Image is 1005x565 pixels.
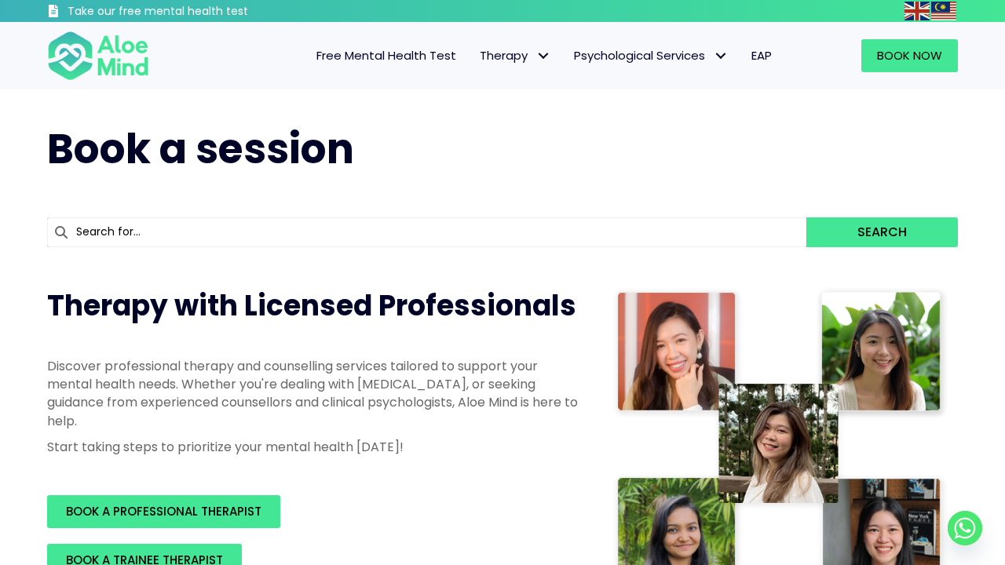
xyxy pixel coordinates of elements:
a: TherapyTherapy: submenu [468,39,562,72]
a: Whatsapp [948,511,982,545]
a: Book Now [861,39,958,72]
span: Book Now [877,47,942,64]
button: Search [806,217,958,247]
img: Aloe mind Logo [47,30,149,82]
span: Book a session [47,120,354,177]
span: BOOK A PROFESSIONAL THERAPIST [66,503,261,519]
h3: Take our free mental health test [68,4,332,20]
input: Search for... [47,217,806,247]
span: Psychological Services [574,47,728,64]
img: en [904,2,930,20]
span: Free Mental Health Test [316,47,456,64]
a: EAP [740,39,784,72]
span: Therapy: submenu [532,45,554,67]
nav: Menu [170,39,784,72]
a: English [904,2,931,20]
a: Psychological ServicesPsychological Services: submenu [562,39,740,72]
p: Discover professional therapy and counselling services tailored to support your mental health nee... [47,357,581,430]
p: Start taking steps to prioritize your mental health [DATE]! [47,438,581,456]
img: ms [931,2,956,20]
a: BOOK A PROFESSIONAL THERAPIST [47,495,280,528]
span: EAP [751,47,772,64]
span: Psychological Services: submenu [709,45,732,67]
span: Therapy with Licensed Professionals [47,286,576,326]
a: Malay [931,2,958,20]
span: Therapy [480,47,550,64]
a: Free Mental Health Test [305,39,468,72]
a: Take our free mental health test [47,4,332,22]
